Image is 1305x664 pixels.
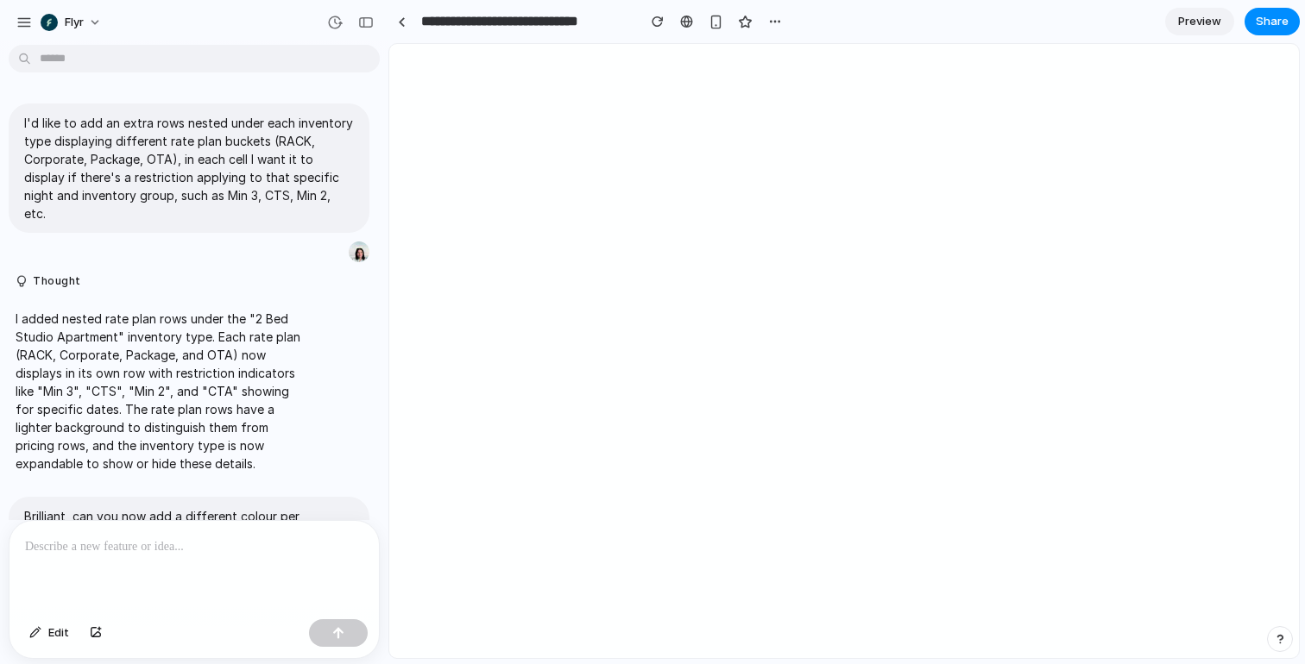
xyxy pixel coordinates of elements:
[34,9,110,36] button: Flyr
[1256,13,1289,30] span: Share
[21,619,78,647] button: Edit
[16,310,304,473] p: I added nested rate plan rows under the "2 Bed Studio Apartment" inventory type. Each rate plan (...
[65,14,84,31] span: Flyr
[48,624,69,642] span: Edit
[24,507,354,598] p: Brilliant, can you now add a different colour per restriction type, for closures (CTA, CTS and CT...
[1178,13,1221,30] span: Preview
[1165,8,1234,35] a: Preview
[24,114,354,222] p: I'd like to add an extra rows nested under each inventory type displaying different rate plan buc...
[1245,8,1300,35] button: Share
